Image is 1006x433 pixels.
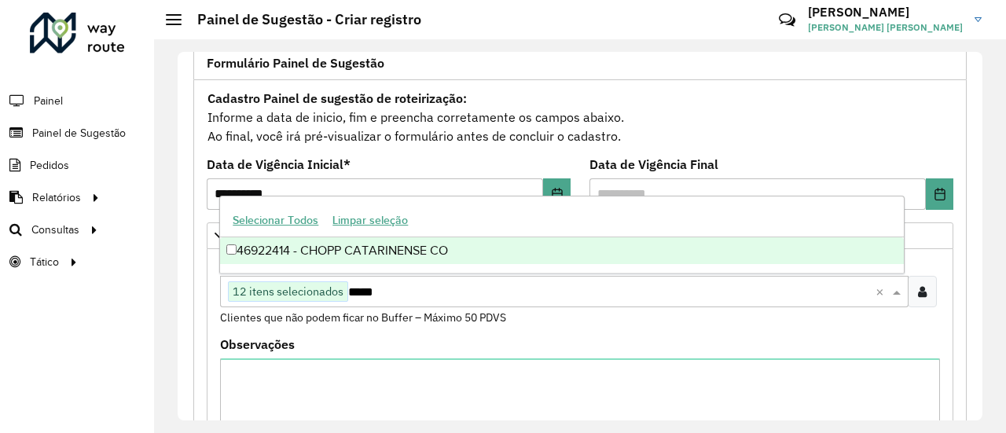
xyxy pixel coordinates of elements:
[32,125,126,141] span: Painel de Sugestão
[325,208,415,233] button: Limpar seleção
[876,282,889,301] span: Clear all
[229,282,347,301] span: 12 itens selecionados
[207,90,467,106] strong: Cadastro Painel de sugestão de roteirização:
[30,254,59,270] span: Tático
[207,155,351,174] label: Data de Vigência Inicial
[808,5,963,20] h3: [PERSON_NAME]
[32,189,81,206] span: Relatórios
[207,57,384,69] span: Formulário Painel de Sugestão
[219,196,904,273] ng-dropdown-panel: Options list
[220,237,903,264] div: 46922414 - CHOPP CATARINENSE CO
[770,3,804,37] a: Contato Rápido
[589,155,718,174] label: Data de Vigência Final
[34,93,63,109] span: Painel
[926,178,953,210] button: Choose Date
[543,178,571,210] button: Choose Date
[226,208,325,233] button: Selecionar Todos
[182,11,421,28] h2: Painel de Sugestão - Criar registro
[31,222,79,238] span: Consultas
[220,335,295,354] label: Observações
[220,310,506,325] small: Clientes que não podem ficar no Buffer – Máximo 50 PDVS
[808,20,963,35] span: [PERSON_NAME] [PERSON_NAME]
[30,157,69,174] span: Pedidos
[207,222,953,249] a: Priorizar Cliente - Não podem ficar no buffer
[207,88,953,146] div: Informe a data de inicio, fim e preencha corretamente os campos abaixo. Ao final, você irá pré-vi...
